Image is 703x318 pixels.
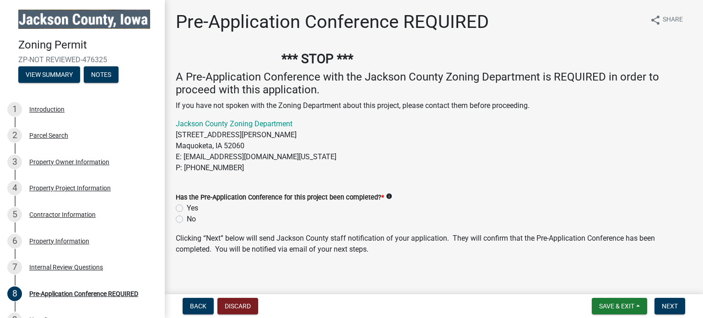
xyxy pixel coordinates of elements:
div: 3 [7,155,22,169]
div: 4 [7,181,22,195]
button: Discard [217,298,258,314]
label: No [187,214,196,225]
div: 8 [7,286,22,301]
div: Property Information [29,238,89,244]
h1: Pre-Application Conference REQUIRED [176,11,489,33]
p: If you have not spoken with the Zoning Department about this project, please contact them before ... [176,100,692,111]
button: Next [654,298,685,314]
button: Notes [84,66,119,83]
span: ZP-NOT REVIEWED-476325 [18,55,146,64]
div: Contractor Information [29,211,96,218]
h4: Zoning Permit [18,38,157,52]
div: Introduction [29,106,65,113]
div: Property Owner Information [29,159,109,165]
div: 2 [7,128,22,143]
div: Property Project Information [29,185,111,191]
div: Pre-Application Conference REQUIRED [29,291,138,297]
wm-modal-confirm: Summary [18,71,80,79]
a: Jackson County Zoning Department [176,119,292,128]
p: [STREET_ADDRESS][PERSON_NAME] Maquoketa, IA 52060 E: [EMAIL_ADDRESS][DOMAIN_NAME][US_STATE] P: [P... [176,119,692,173]
div: 7 [7,260,22,275]
div: Parcel Search [29,132,68,139]
div: 6 [7,234,22,248]
label: Yes [187,203,198,214]
label: Has the Pre-Application Conference for this project been completed? [176,194,384,201]
span: Back [190,302,206,310]
div: Internal Review Questions [29,264,103,270]
h4: A Pre-Application Conference with the Jackson County Zoning Department is REQUIRED in order to pr... [176,70,692,97]
button: shareShare [643,11,690,29]
p: Clicking “Next” below will send Jackson County staff notification of your application. They will ... [176,233,692,255]
span: Next [662,302,678,310]
div: 1 [7,102,22,117]
i: info [386,193,392,199]
span: Save & Exit [599,302,634,310]
img: Jackson County, Iowa [18,10,150,29]
span: Share [663,15,683,26]
i: share [650,15,661,26]
button: Save & Exit [592,298,647,314]
wm-modal-confirm: Notes [84,71,119,79]
div: 5 [7,207,22,222]
button: Back [183,298,214,314]
button: View Summary [18,66,80,83]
